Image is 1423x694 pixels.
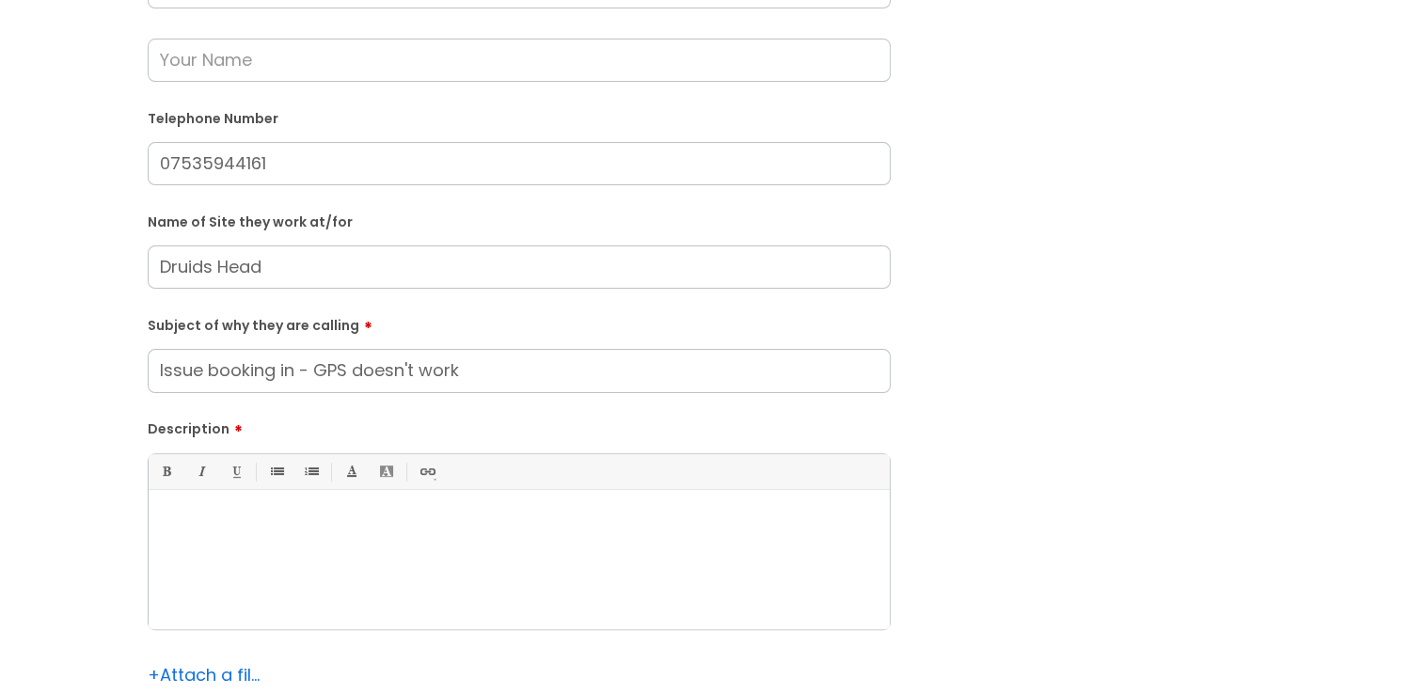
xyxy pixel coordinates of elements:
label: Telephone Number [148,107,891,127]
a: Bold (Ctrl-B) [154,460,178,483]
a: • Unordered List (Ctrl-Shift-7) [264,460,288,483]
a: Italic (Ctrl-I) [189,460,213,483]
input: Your Name [148,39,891,82]
a: Underline(Ctrl-U) [224,460,247,483]
label: Description [148,415,891,437]
a: Font Color [340,460,363,483]
label: Name of Site they work at/for [148,211,891,230]
label: Subject of why they are calling [148,311,891,334]
div: Attach a file [148,660,261,690]
a: 1. Ordered List (Ctrl-Shift-8) [299,460,323,483]
a: Back Color [374,460,398,483]
a: Link [415,460,438,483]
